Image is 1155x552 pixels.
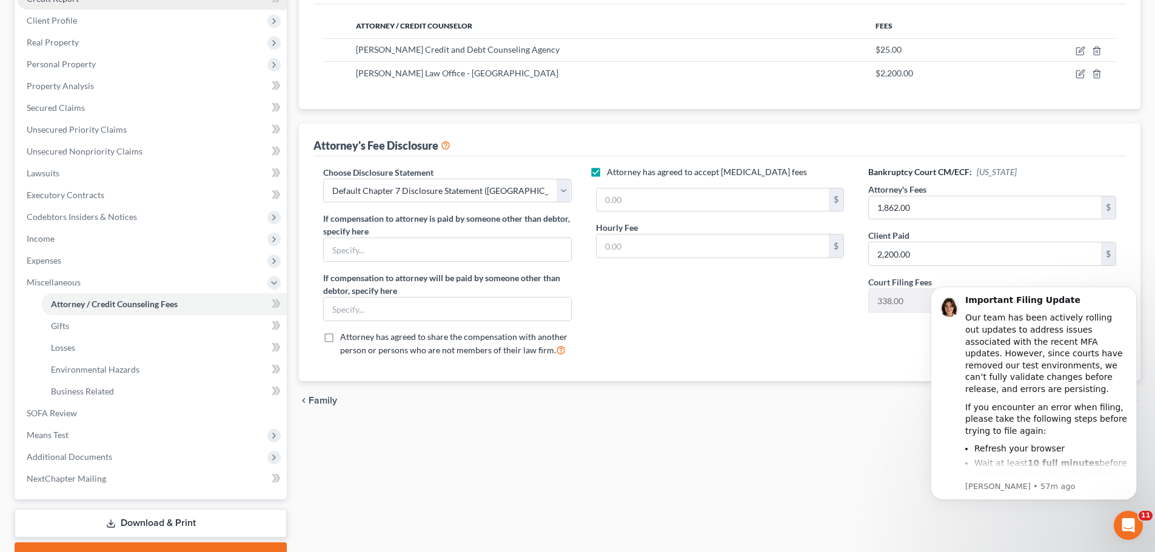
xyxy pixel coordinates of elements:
a: Business Related [41,381,287,402]
span: [PERSON_NAME] Credit and Debt Counseling Agency [356,44,560,55]
span: NextChapter Mailing [27,473,106,484]
span: Means Test [27,430,69,440]
a: Attorney / Credit Counseling Fees [41,293,287,315]
span: Losses [51,342,75,353]
span: Personal Property [27,59,96,69]
span: Miscellaneous [27,277,81,287]
div: Attorney's Fee Disclosure [313,138,450,153]
span: Unsecured Nonpriority Claims [27,146,142,156]
span: SOFA Review [27,408,77,418]
span: Unsecured Priority Claims [27,124,127,135]
input: 0.00 [869,196,1101,219]
a: NextChapter Mailing [17,468,287,490]
a: Environmental Hazards [41,359,287,381]
span: $2,200.00 [875,68,913,78]
label: Client Paid [868,229,909,242]
input: 0.00 [597,188,829,211]
label: Attorney's Fees [868,183,926,196]
a: Executory Contracts [17,184,287,206]
span: $25.00 [875,44,902,55]
span: [PERSON_NAME] Law Office - [GEOGRAPHIC_DATA] [356,68,558,78]
span: Client Profile [27,15,77,25]
span: Additional Documents [27,451,112,462]
div: $ [1101,242,1116,265]
input: 0.00 [869,242,1101,265]
span: Real Property [27,37,79,47]
a: Gifts [41,315,287,337]
span: Codebtors Insiders & Notices [27,211,137,222]
label: Court Filing Fees [868,276,932,288]
a: SOFA Review [17,402,287,424]
button: chevron_left Family [299,396,337,405]
label: Hourly Fee [596,221,638,234]
iframe: Intercom live chat [1114,511,1143,540]
span: [US_STATE] [977,167,1017,177]
span: Family [309,396,337,405]
a: Lawsuits [17,162,287,184]
div: $ [829,188,843,211]
iframe: Intercom notifications message [912,271,1155,546]
input: 0.00 [597,234,829,258]
span: Attorney / Credit Counselor [356,21,472,30]
span: Expenses [27,255,61,265]
span: Attorney has agreed to share the compensation with another person or persons who are not members ... [340,331,567,355]
label: Choose Disclosure Statement [323,166,434,179]
div: $ [1101,196,1116,219]
span: 11 [1139,511,1153,520]
span: Lawsuits [27,168,59,178]
a: Unsecured Priority Claims [17,119,287,141]
h6: Bankruptcy Court CM/ECF: [868,166,1116,178]
span: Income [27,233,55,244]
span: Property Analysis [27,81,94,91]
input: 0.00 [869,289,1101,312]
div: $ [829,234,843,258]
a: Property Analysis [17,75,287,97]
span: Attorney / Credit Counseling Fees [51,299,178,309]
span: Gifts [51,321,69,331]
span: Environmental Hazards [51,364,139,374]
a: Losses [41,337,287,359]
label: If compensation to attorney is paid by someone other than debtor, specify here [323,212,571,238]
span: Business Related [51,386,114,396]
span: Secured Claims [27,102,85,113]
a: Unsecured Nonpriority Claims [17,141,287,162]
input: Specify... [324,238,571,261]
label: If compensation to attorney will be paid by someone other than debtor, specify here [323,271,571,297]
span: Executory Contracts [27,190,104,200]
span: Attorney has agreed to accept [MEDICAL_DATA] fees [607,167,807,177]
a: Download & Print [15,509,287,537]
span: Fees [875,21,892,30]
a: Secured Claims [17,97,287,119]
input: Specify... [324,298,571,321]
i: chevron_left [299,396,309,405]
